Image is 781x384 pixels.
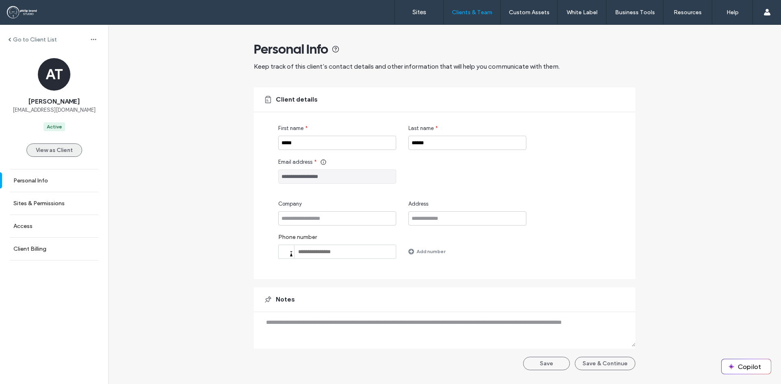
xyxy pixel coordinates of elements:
label: Sites [412,9,426,16]
button: Save & Continue [575,357,635,370]
span: [PERSON_NAME] [28,97,80,106]
label: Add number [417,244,445,258]
span: Help [18,6,35,13]
input: First name [278,136,396,150]
label: Phone number [278,234,396,245]
button: View as Client [26,143,82,157]
span: Email address [278,158,312,166]
label: Sites & Permissions [13,200,65,207]
div: AT [38,58,70,91]
label: White Label [567,9,598,16]
label: Custom Assets [509,9,550,16]
span: Client details [276,95,318,104]
label: Client Billing [13,245,46,252]
label: Help [726,9,739,16]
span: Notes [276,295,295,304]
label: Resources [674,9,702,16]
label: Go to Client List [13,36,57,43]
input: Last name [408,136,526,150]
div: Active [47,123,62,130]
span: Address [408,200,428,208]
label: Business Tools [615,9,655,16]
label: Access [13,223,33,230]
button: Save [523,357,570,370]
button: Copilot [722,359,771,374]
span: First name [278,124,303,132]
input: Address [408,211,526,226]
span: Company [278,200,302,208]
input: Email address [278,169,396,184]
span: Last name [408,124,434,132]
input: Company [278,211,396,226]
span: Personal Info [254,41,328,57]
label: Personal Info [13,177,48,184]
span: Keep track of this client’s contact details and other information that will help you communicate ... [254,63,560,70]
label: Clients & Team [452,9,492,16]
span: [EMAIL_ADDRESS][DOMAIN_NAME] [13,106,96,114]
